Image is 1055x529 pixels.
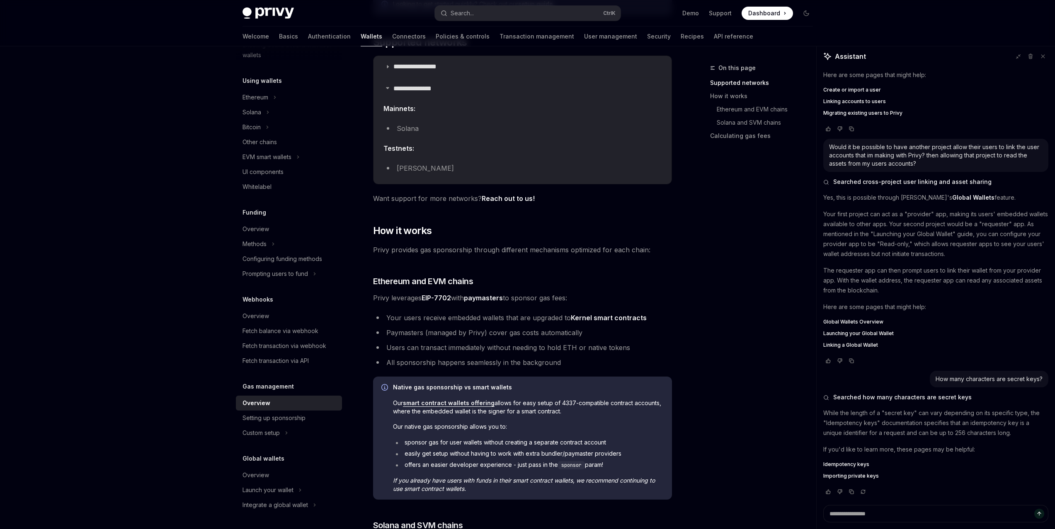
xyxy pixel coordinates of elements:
button: Toggle Custom setup section [236,425,342,440]
span: On this page [718,63,756,73]
a: Importing private keys [823,473,1048,479]
a: Fetch balance via webhook [236,324,342,338]
div: Fetch transaction via webhook [243,341,326,351]
a: Policies & controls [436,27,490,46]
button: Toggle dark mode [800,7,813,20]
span: Importing private keys [823,473,879,479]
li: All sponsorship happens seamlessly in the background [373,357,672,368]
div: Overview [243,224,269,234]
button: Vote that response was good [823,125,833,133]
a: How it works [710,89,820,103]
button: Vote that response was not good [835,125,845,133]
a: Other chains [236,135,342,150]
a: Idempotency keys [823,461,1048,468]
button: Send message [1034,509,1044,519]
h5: Using wallets [243,76,282,86]
span: Our allows for easy setup of 4337-compatible contract accounts, where the embedded wallet is the ... [393,399,664,415]
button: Toggle Solana section [236,105,342,120]
li: Solana [383,123,662,134]
span: Global Wallets Overview [823,319,883,325]
a: User management [584,27,637,46]
button: Vote that response was good [823,488,833,496]
div: Setting up sponsorship [243,413,306,423]
a: Fetch transaction via API [236,353,342,368]
div: How many characters are secret keys? [936,375,1043,383]
a: smart contract wallets offering [403,399,495,407]
a: Wallets [361,27,382,46]
button: Toggle Prompting users to fund section [236,266,342,281]
a: Solana and SVM chains [710,116,820,129]
div: Methods [243,239,267,249]
a: Reach out to us! [482,194,535,203]
button: Copy chat response [846,488,856,496]
span: Migrating existing users to Privy [823,110,902,116]
span: Launching your Global Wallet [823,330,894,337]
div: EVM smart wallets [243,152,291,162]
span: Assistant [835,51,866,61]
a: Configuring funding methods [236,251,342,266]
a: Whitelabel [236,179,342,194]
span: Want support for more networks? [373,193,672,204]
a: Supported networks [710,76,820,89]
button: Toggle Integrate a global wallet section [236,498,342,512]
span: Searched how many characters are secret keys [833,393,972,401]
div: Integrate a global wallet [243,500,308,510]
div: Overview [243,311,269,321]
div: Fetch transaction via API [243,356,309,366]
p: The requester app can then prompt users to link their wallet from your provider app. With the wal... [823,266,1048,295]
button: Open search [435,6,621,21]
strong: Native gas sponsorship vs smart wallets [393,384,512,391]
strong: Mainnets: [383,104,415,113]
a: Recipes [681,27,704,46]
strong: paymasters [464,294,503,302]
button: Vote that response was not good [835,357,845,365]
div: Bitcoin [243,122,261,132]
code: sponsor [558,461,585,469]
a: Create or import a user [823,87,1048,93]
p: Here are some pages that might help: [823,302,1048,312]
strong: Global Wallets [952,194,994,201]
div: Configuring funding methods [243,254,322,264]
div: Launch your wallet [243,485,293,495]
span: Ctrl K [603,10,616,17]
div: Other chains [243,137,277,147]
button: Toggle EVM smart wallets section [236,150,342,164]
a: Overview [236,396,342,411]
svg: Info [381,384,390,392]
button: Vote that response was good [823,357,833,365]
a: EIP-7702 [422,294,451,302]
li: sponsor gas for user wallets without creating a separate contract account [393,438,664,447]
div: UI components [243,167,284,177]
span: Dashboard [748,9,780,17]
textarea: Ask a question... [823,505,1048,522]
a: Overview [236,468,342,483]
a: Overview [236,222,342,237]
a: Linking accounts to users [823,98,1048,105]
button: Toggle Ethereum section [236,90,342,105]
li: offers an easier developer experience - just pass in the param! [393,461,664,469]
a: UI components [236,164,342,179]
img: dark logo [243,7,294,19]
a: Security [647,27,671,46]
a: Demo [682,9,699,17]
span: Privy provides gas sponsorship through different mechanisms optimized for each chain: [373,244,672,256]
button: Searched cross-project user linking and asset sharing [823,178,1048,186]
p: Here are some pages that might help: [823,70,1048,80]
div: Solana [243,107,261,117]
p: While the length of a "secret key" can vary depending on its specific type, the "Idempotency keys... [823,408,1048,438]
a: API reference [714,27,753,46]
li: [PERSON_NAME] [383,162,662,174]
a: Kernel smart contracts [571,314,647,322]
a: Ethereum and EVM chains [710,103,820,116]
li: Paymasters (managed by Privy) cover gas costs automatically [373,327,672,338]
a: Transaction management [500,27,574,46]
a: Launching your Global Wallet [823,330,1048,337]
li: Your users receive embedded wallets that are upgraded to [373,312,672,324]
div: Custom setup [243,428,280,438]
h5: Webhooks [243,295,273,304]
em: If you already have users with funds in their smart contract wallets, we recommend continuing to ... [393,477,655,492]
a: Authentication [308,27,351,46]
a: Migrating existing users to Privy [823,110,1048,116]
span: Linking accounts to users [823,98,886,105]
span: Idempotency keys [823,461,869,468]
